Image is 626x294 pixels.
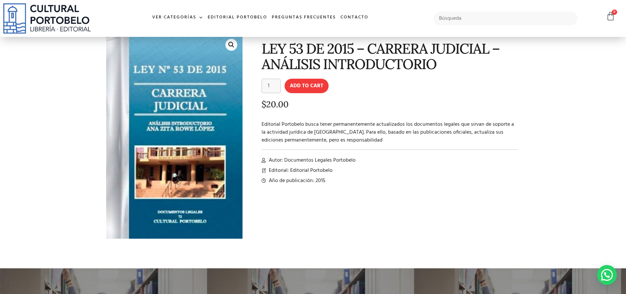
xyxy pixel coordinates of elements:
img: judicial-1.jpg [106,34,243,239]
span: 0 [612,10,617,15]
a: Preguntas frecuentes [269,11,338,25]
bdi: 20.00 [262,99,289,110]
span: Editorial: Editorial Portobelo [267,167,333,174]
a: Editorial Portobelo [205,11,269,25]
span: Autor: Documentos Legales Portobelo [267,156,356,164]
p: Editorial Portobelo busca tener permanentemente actualizados los documentos legales que sirvan de... [262,120,518,144]
a: 0 [606,12,615,21]
span: $ [262,99,266,110]
button: Add to cart [285,79,329,93]
a: Contacto [338,11,371,25]
a: Ver Categorías [150,11,205,25]
input: Product quantity [262,79,281,93]
input: Búsqueda [433,12,578,25]
span: Año de publicación: 2015 [267,177,325,185]
h1: LEY 53 DE 2015 – CARRERA JUDICIAL – ANÁLISIS INTRODUCTORIO [262,41,518,72]
a: 🔍 [225,39,237,51]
